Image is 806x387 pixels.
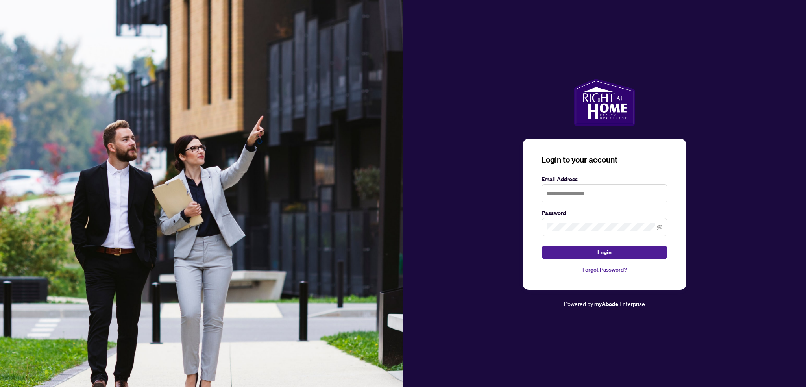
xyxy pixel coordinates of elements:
span: Powered by [564,300,593,307]
h3: Login to your account [542,154,667,165]
span: Login [597,246,612,259]
span: Enterprise [619,300,645,307]
label: Email Address [542,175,667,183]
span: eye-invisible [657,224,662,230]
a: myAbode [594,300,618,308]
a: Forgot Password? [542,265,667,274]
button: Login [542,246,667,259]
img: ma-logo [574,79,635,126]
label: Password [542,209,667,217]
